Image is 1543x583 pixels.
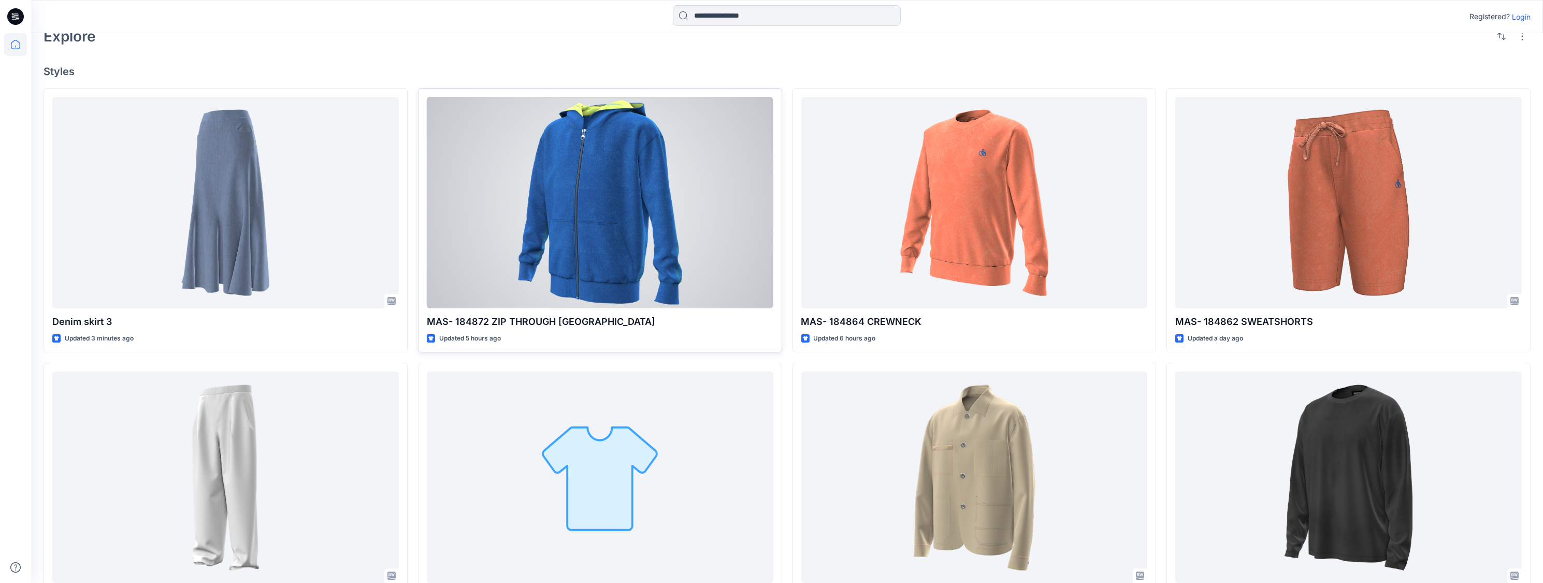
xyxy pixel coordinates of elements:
[427,97,773,308] a: MAS- 184872 ZIP THROUGH HOODIE
[44,65,1531,78] h4: Styles
[801,315,1148,329] p: MAS- 184864 CREWNECK
[1175,97,1522,308] a: MAS- 184862 SWEATSHORTS
[52,315,399,329] p: Denim skirt 3
[1512,11,1531,22] p: Login
[65,333,134,344] p: Updated 3 minutes ago
[1175,315,1522,329] p: MAS- 184862 SWEATSHORTS
[1188,333,1243,344] p: Updated a day ago
[1469,10,1510,23] p: Registered?
[427,372,773,583] a: BAD-24-PFMM-374
[801,97,1148,308] a: MAS- 184864 CREWNECK
[814,333,876,344] p: Updated 6 hours ago
[801,372,1148,583] a: TAILORED WORKER - V1-0
[427,315,773,329] p: MAS- 184872 ZIP THROUGH [GEOGRAPHIC_DATA]
[1175,372,1522,583] a: MENS GD T-SHIRT LS
[52,97,399,308] a: Denim skirt 3
[44,28,96,45] h2: Explore
[52,372,399,583] a: DUSTY-2PLEATED-V1-0
[439,333,501,344] p: Updated 5 hours ago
